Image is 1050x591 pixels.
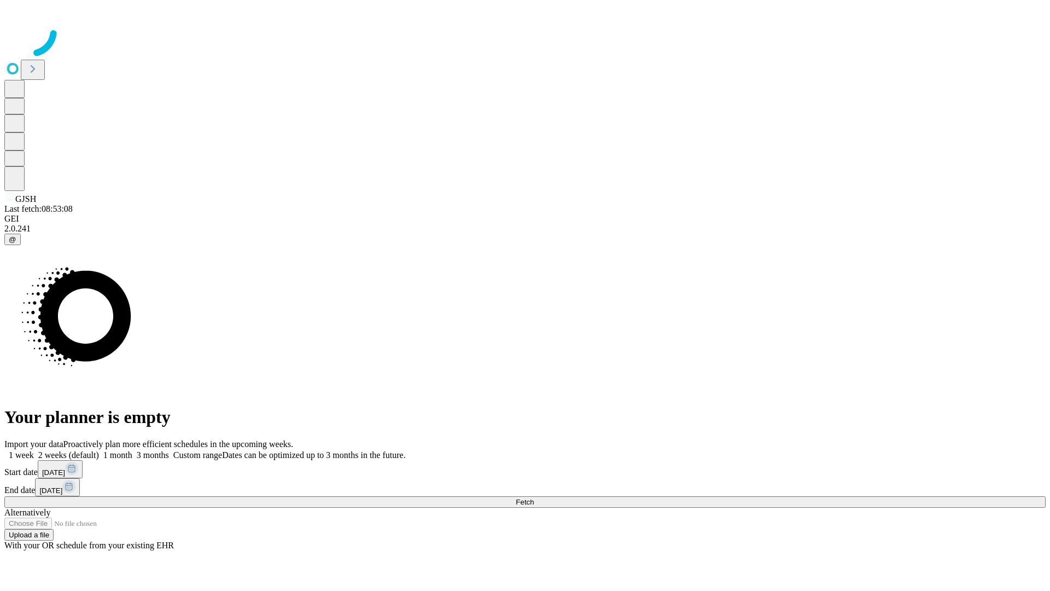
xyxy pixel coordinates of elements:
[4,234,21,245] button: @
[4,204,73,213] span: Last fetch: 08:53:08
[4,439,63,449] span: Import your data
[103,450,132,460] span: 1 month
[4,508,50,517] span: Alternatively
[9,450,34,460] span: 1 week
[4,478,1046,496] div: End date
[35,478,80,496] button: [DATE]
[39,486,62,495] span: [DATE]
[15,194,36,204] span: GJSH
[4,460,1046,478] div: Start date
[63,439,293,449] span: Proactively plan more efficient schedules in the upcoming weeks.
[4,496,1046,508] button: Fetch
[38,460,83,478] button: [DATE]
[4,224,1046,234] div: 2.0.241
[4,407,1046,427] h1: Your planner is empty
[4,529,54,541] button: Upload a file
[9,235,16,244] span: @
[4,214,1046,224] div: GEI
[173,450,222,460] span: Custom range
[222,450,405,460] span: Dates can be optimized up to 3 months in the future.
[137,450,169,460] span: 3 months
[38,450,99,460] span: 2 weeks (default)
[516,498,534,506] span: Fetch
[4,541,174,550] span: With your OR schedule from your existing EHR
[42,468,65,477] span: [DATE]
